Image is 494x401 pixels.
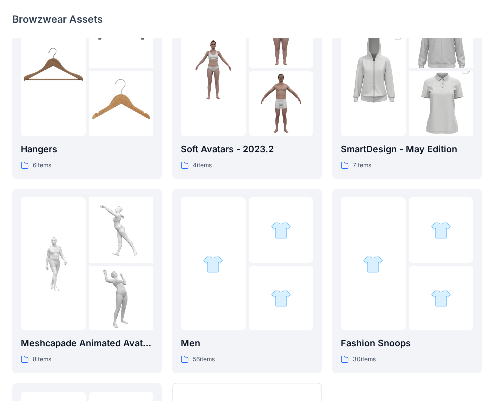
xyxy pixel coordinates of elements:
[203,254,223,274] img: folder 1
[341,142,473,156] p: SmartDesign - May Edition
[363,254,383,274] img: folder 1
[89,71,154,136] img: folder 3
[89,197,154,263] img: folder 2
[181,336,313,350] p: Men
[341,336,473,350] p: Fashion Snoops
[21,336,153,350] p: Meshcapade Animated Avatars
[172,189,322,373] a: folder 1folder 2folder 3Men56items
[249,71,314,136] img: folder 3
[33,354,51,365] p: 8 items
[353,160,371,171] p: 7 items
[12,12,103,26] p: Browzwear Assets
[271,220,291,240] img: folder 2
[181,142,313,156] p: Soft Avatars - 2023.2
[353,354,376,365] p: 30 items
[89,266,154,331] img: folder 3
[12,189,162,373] a: folder 1folder 2folder 3Meshcapade Animated Avatars8items
[193,354,215,365] p: 56 items
[193,160,212,171] p: 4 items
[21,232,86,297] img: folder 1
[271,288,291,308] img: folder 3
[21,37,86,102] img: folder 1
[181,37,246,102] img: folder 1
[33,160,51,171] p: 6 items
[431,288,451,308] img: folder 3
[332,189,482,373] a: folder 1folder 2folder 3Fashion Snoops30items
[409,55,474,152] img: folder 3
[341,21,406,118] img: folder 1
[21,142,153,156] p: Hangers
[431,220,451,240] img: folder 2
